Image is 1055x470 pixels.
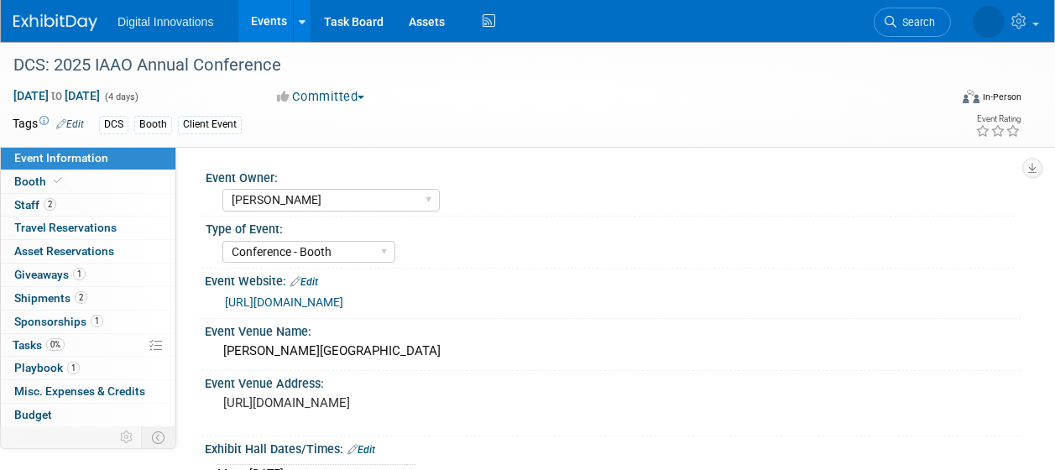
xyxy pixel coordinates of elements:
div: Event Owner: [206,165,1014,186]
a: Event Information [1,147,175,170]
a: Travel Reservations [1,217,175,239]
span: Tasks [13,338,65,352]
span: 1 [91,315,103,327]
a: Playbook1 [1,357,175,379]
a: Staff2 [1,194,175,217]
div: [PERSON_NAME][GEOGRAPHIC_DATA] [217,338,1009,364]
span: Staff [14,198,56,211]
div: Event Venue Address: [205,371,1021,392]
a: Shipments2 [1,287,175,310]
span: Travel Reservations [14,221,117,234]
div: Event Format [875,87,1021,112]
span: 0% [46,338,65,351]
span: Giveaways [14,268,86,281]
div: In-Person [982,91,1021,103]
a: Budget [1,404,175,426]
div: Event Venue Name: [205,319,1021,340]
a: Misc. Expenses & Credits [1,380,175,403]
span: 1 [67,362,80,374]
button: Committed [271,88,371,106]
a: Search [874,8,951,37]
a: Booth [1,170,175,193]
span: Asset Reservations [14,244,114,258]
a: Giveaways1 [1,264,175,286]
span: to [49,89,65,102]
a: Sponsorships1 [1,311,175,333]
span: Sponsorships [14,315,103,328]
div: Event Website: [205,269,1021,290]
div: Event Rating [975,115,1021,123]
a: Edit [290,276,318,288]
span: Misc. Expenses & Credits [14,384,145,398]
img: Format-Inperson.png [963,90,979,103]
div: Client Event [178,116,242,133]
span: [DATE] [DATE] [13,88,101,103]
div: Booth [134,116,172,133]
td: Personalize Event Tab Strip [112,426,142,448]
span: Event Information [14,151,108,164]
a: Tasks0% [1,334,175,357]
pre: [URL][DOMAIN_NAME] [223,395,526,410]
span: Playbook [14,361,80,374]
span: Search [896,16,935,29]
a: Asset Reservations [1,240,175,263]
div: DCS [99,116,128,133]
span: Shipments [14,291,87,305]
div: DCS: 2025 IAAO Annual Conference [8,50,935,81]
span: 2 [75,291,87,304]
span: 1 [73,268,86,280]
span: (4 days) [103,91,138,102]
a: Edit [347,444,375,456]
span: Digital Innovations [118,15,213,29]
div: Exhibit Hall Dates/Times: [205,436,1021,458]
a: Edit [56,118,84,130]
i: Booth reservation complete [54,176,62,185]
div: Type of Event: [206,217,1014,238]
span: Booth [14,175,65,188]
img: Marley Smith [973,6,1005,38]
span: 2 [44,198,56,211]
span: Budget [14,408,52,421]
img: ExhibitDay [13,14,97,31]
td: Toggle Event Tabs [142,426,176,448]
a: [URL][DOMAIN_NAME] [225,295,343,309]
td: Tags [13,115,84,134]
